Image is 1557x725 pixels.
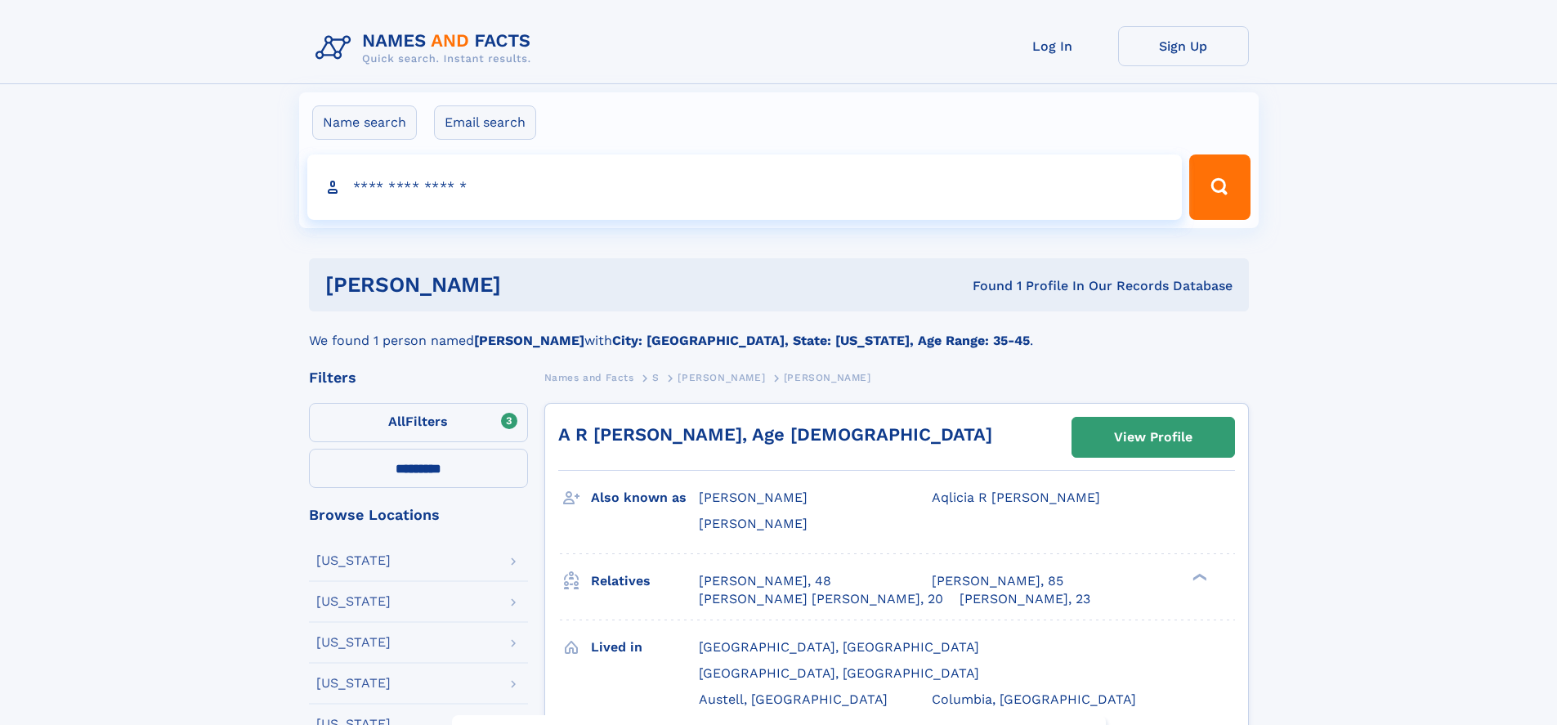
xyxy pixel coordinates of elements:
h1: [PERSON_NAME] [325,275,737,295]
b: [PERSON_NAME] [474,333,584,348]
label: Filters [309,403,528,442]
div: Found 1 Profile In Our Records Database [736,277,1233,295]
span: Aqlicia R [PERSON_NAME] [932,490,1100,505]
span: S [652,372,660,383]
div: Browse Locations [309,508,528,522]
label: Email search [434,105,536,140]
div: ❯ [1188,571,1208,582]
a: [PERSON_NAME] [678,367,765,387]
a: S [652,367,660,387]
a: Log In [987,26,1118,66]
div: [US_STATE] [316,554,391,567]
span: [PERSON_NAME] [699,516,808,531]
span: [PERSON_NAME] [699,490,808,505]
b: City: [GEOGRAPHIC_DATA], State: [US_STATE], Age Range: 35-45 [612,333,1030,348]
span: Austell, [GEOGRAPHIC_DATA] [699,691,888,707]
h3: Relatives [591,567,699,595]
a: View Profile [1072,418,1234,457]
div: [US_STATE] [316,677,391,690]
span: [GEOGRAPHIC_DATA], [GEOGRAPHIC_DATA] [699,639,979,655]
a: [PERSON_NAME], 85 [932,572,1063,590]
h3: Also known as [591,484,699,512]
span: All [388,414,405,429]
a: A R [PERSON_NAME], Age [DEMOGRAPHIC_DATA] [558,424,992,445]
span: [PERSON_NAME] [678,372,765,383]
label: Name search [312,105,417,140]
div: View Profile [1114,418,1192,456]
div: [US_STATE] [316,636,391,649]
button: Search Button [1189,154,1250,220]
img: Logo Names and Facts [309,26,544,70]
span: [PERSON_NAME] [784,372,871,383]
div: Filters [309,370,528,385]
a: [PERSON_NAME] [PERSON_NAME], 20 [699,590,943,608]
span: Columbia, [GEOGRAPHIC_DATA] [932,691,1136,707]
h3: Lived in [591,633,699,661]
span: [GEOGRAPHIC_DATA], [GEOGRAPHIC_DATA] [699,665,979,681]
div: We found 1 person named with . [309,311,1249,351]
a: [PERSON_NAME], 48 [699,572,831,590]
a: [PERSON_NAME], 23 [960,590,1090,608]
input: search input [307,154,1183,220]
a: Sign Up [1118,26,1249,66]
div: [US_STATE] [316,595,391,608]
a: Names and Facts [544,367,634,387]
